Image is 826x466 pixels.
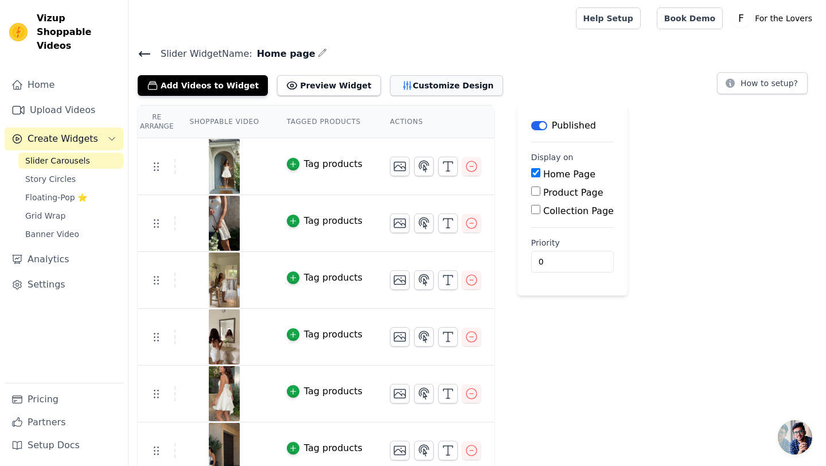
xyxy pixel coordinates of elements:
div: Tag products [304,271,363,285]
span: Grid Wrap [25,210,65,222]
button: Change Thumbnail [390,327,410,347]
th: Tagged Products [273,106,376,138]
span: Vizup Shoppable Videos [37,11,119,53]
button: How to setup? [717,72,808,94]
div: Edit Name [318,46,327,61]
button: Tag products [287,157,363,171]
p: Published [552,119,596,133]
div: Tag products [304,328,363,341]
a: Book Demo [657,7,723,29]
a: Floating-Pop ⭐ [18,189,123,205]
button: Tag products [287,441,363,455]
img: vizup-images-25fa.png [208,366,240,421]
img: vizup-images-eb5d.png [208,309,240,364]
a: Setup Docs [5,434,123,457]
span: Slider Widget Name: [151,47,252,61]
a: Banner Video [18,226,123,242]
button: Change Thumbnail [390,384,410,403]
label: Priority [531,237,614,248]
img: vizup-images-c377.png [208,196,240,251]
a: Help Setup [576,7,641,29]
span: Slider Carousels [25,155,90,166]
a: Slider Carousels [18,153,123,169]
text: F [738,13,744,24]
label: Product Page [543,187,603,198]
button: Change Thumbnail [390,270,410,290]
button: Change Thumbnail [390,441,410,460]
button: Tag products [287,214,363,228]
a: Upload Videos [5,99,123,122]
div: Tag products [304,385,363,398]
a: Home [5,73,123,96]
span: Floating-Pop ⭐ [25,192,87,203]
a: How to setup? [717,80,808,91]
a: Story Circles [18,171,123,187]
a: Settings [5,273,123,296]
label: Collection Page [543,205,614,216]
legend: Display on [531,152,574,163]
button: Customize Design [390,75,503,96]
button: Change Thumbnail [390,157,410,176]
span: Story Circles [25,173,76,185]
a: Open chat [778,420,812,455]
div: Tag products [304,214,363,228]
th: Re Arrange [138,106,176,138]
th: Actions [376,106,494,138]
div: Tag products [304,441,363,455]
button: Tag products [287,271,363,285]
span: Banner Video [25,228,79,240]
a: Grid Wrap [18,208,123,224]
img: vizup-images-a677.png [208,253,240,308]
img: vizup-images-4df6.png [208,139,240,194]
button: Change Thumbnail [390,213,410,233]
th: Shoppable Video [176,106,272,138]
button: F For the Lovers [732,8,817,29]
button: Create Widgets [5,127,123,150]
p: For the Lovers [750,8,817,29]
a: Analytics [5,248,123,271]
span: Home page [252,47,315,61]
button: Tag products [287,385,363,398]
button: Preview Widget [277,75,380,96]
button: Add Videos to Widget [138,75,268,96]
img: Vizup [9,23,28,41]
button: Tag products [287,328,363,341]
a: Pricing [5,388,123,411]
a: Partners [5,411,123,434]
label: Home Page [543,169,595,180]
span: Create Widgets [28,132,98,146]
div: Tag products [304,157,363,171]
